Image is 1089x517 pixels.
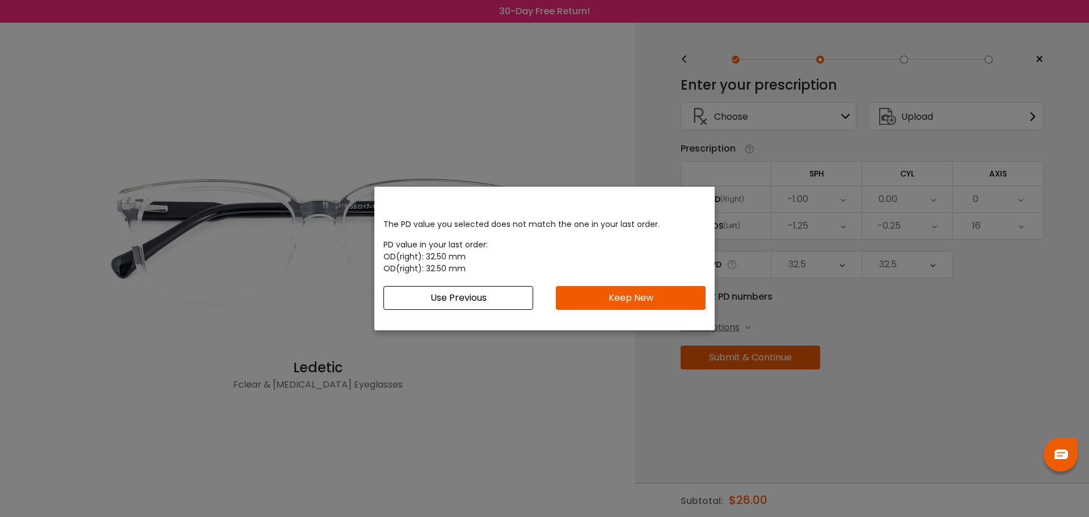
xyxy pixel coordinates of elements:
[556,286,706,310] button: Keep New
[383,239,706,251] div: PD value in your last order:
[383,263,706,275] div: OD(right): 32.50 mm
[383,218,706,275] div: The PD value you selected does not match the one in your last order.
[1054,449,1068,459] img: chat
[383,251,706,263] div: OD(right): 32.50 mm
